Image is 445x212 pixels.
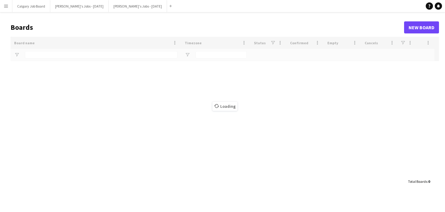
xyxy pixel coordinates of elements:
[109,0,167,12] button: [PERSON_NAME]'s Jobs - [DATE]
[408,179,427,184] span: Total Boards
[50,0,109,12] button: [PERSON_NAME]'s Jobs - [DATE]
[404,21,439,33] a: New Board
[428,179,430,184] span: 0
[212,102,237,111] span: Loading
[12,0,50,12] button: Calgary Job Board
[11,23,404,32] h1: Boards
[408,176,430,187] div: :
